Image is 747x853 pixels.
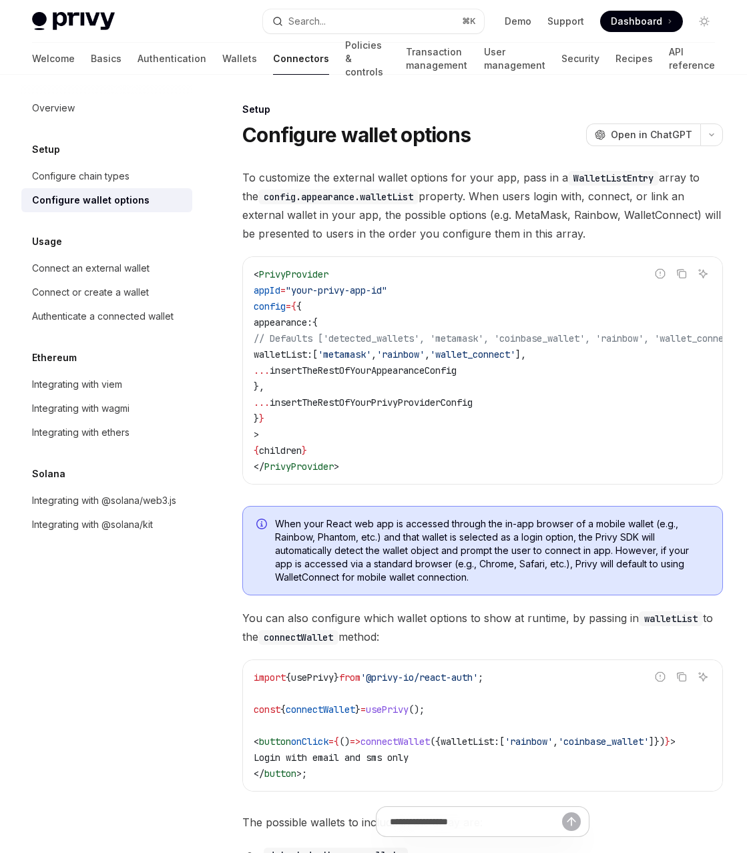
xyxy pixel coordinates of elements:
[21,396,192,420] a: Integrating with wagmi
[547,15,584,28] a: Support
[665,736,670,748] span: }
[32,100,75,116] div: Overview
[32,141,60,158] h5: Setup
[270,396,473,408] span: insertTheRestOfYourPrivyProviderConfig
[291,736,328,748] span: onClick
[478,671,483,683] span: ;
[515,348,526,360] span: ],
[242,168,723,243] span: To customize the external wallet options for your app, pass in a array to the property. When user...
[286,284,387,296] span: "your-privy-app-id"
[91,43,121,75] a: Basics
[222,43,257,75] a: Wallets
[371,348,377,360] span: ,
[254,445,259,457] span: {
[254,380,264,392] span: },
[21,96,192,120] a: Overview
[334,671,339,683] span: }
[302,445,307,457] span: }
[649,736,665,748] span: ]})
[339,736,350,748] span: ()
[21,188,192,212] a: Configure wallet options
[312,316,318,328] span: {
[673,668,690,685] button: Copy the contents from the code block
[254,268,259,280] span: <
[280,703,286,716] span: {
[499,736,505,748] span: [
[296,300,302,312] span: {
[254,429,259,441] span: >
[441,736,499,748] span: walletList:
[286,671,291,683] span: {
[21,372,192,396] a: Integrating with viem
[32,43,75,75] a: Welcome
[32,350,77,366] h5: Ethereum
[32,424,130,441] div: Integrating with ethers
[334,736,339,748] span: {
[291,300,296,312] span: {
[312,348,318,360] span: [
[32,466,65,482] h5: Solana
[32,168,130,184] div: Configure chain types
[32,308,174,324] div: Authenticate a connected wallet
[254,752,409,764] span: Login with email and sms only
[242,123,471,147] h1: Configure wallet options
[339,671,360,683] span: from
[366,703,409,716] span: usePrivy
[21,513,192,537] a: Integrating with @solana/kit
[254,736,259,748] span: <
[254,316,312,328] span: appearance:
[286,300,291,312] span: =
[377,348,425,360] span: 'rainbow'
[406,43,468,75] a: Transaction management
[258,190,419,204] code: config.appearance.walletList
[505,15,531,28] a: Demo
[291,671,334,683] span: usePrivy
[32,517,153,533] div: Integrating with @solana/kit
[242,103,723,116] div: Setup
[334,461,339,473] span: >
[254,284,280,296] span: appId
[21,256,192,280] a: Connect an external wallet
[296,768,302,780] span: >
[562,812,581,831] button: Send message
[568,171,659,186] code: WalletListEntry
[673,265,690,282] button: Copy the contents from the code block
[670,736,676,748] span: >
[254,348,312,360] span: walletList:
[21,164,192,188] a: Configure chain types
[21,280,192,304] a: Connect or create a wallet
[138,43,206,75] a: Authentication
[694,265,712,282] button: Ask AI
[302,768,307,780] span: ;
[355,703,360,716] span: }
[360,703,366,716] span: =
[32,192,150,208] div: Configure wallet options
[462,16,476,27] span: ⌘ K
[350,736,360,748] span: =>
[669,43,715,75] a: API reference
[32,12,115,31] img: light logo
[254,671,286,683] span: import
[615,43,653,75] a: Recipes
[254,412,259,424] span: }
[561,43,599,75] a: Security
[318,348,371,360] span: 'metamask'
[275,517,709,584] span: When your React web app is accessed through the in-app browser of a mobile wallet (e.g., Rainbow,...
[32,234,62,250] h5: Usage
[264,461,334,473] span: PrivyProvider
[558,736,649,748] span: 'coinbase_wallet'
[254,703,280,716] span: const
[430,736,441,748] span: ({
[254,461,264,473] span: </
[586,123,700,146] button: Open in ChatGPT
[254,300,286,312] span: config
[639,611,703,626] code: walletList
[254,332,745,344] span: // Defaults ['detected_wallets', 'metamask', 'coinbase_wallet', 'rainbow', 'wallet_connect']
[425,348,430,360] span: ,
[263,9,483,33] button: Open search
[390,807,562,836] input: Ask a question...
[600,11,683,32] a: Dashboard
[259,268,328,280] span: PrivyProvider
[652,265,669,282] button: Report incorrect code
[259,445,302,457] span: children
